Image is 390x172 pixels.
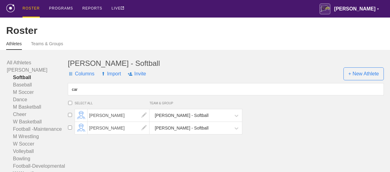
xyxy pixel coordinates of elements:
[7,148,68,155] a: Volleyball
[343,67,384,80] span: + New Athlete
[359,142,390,172] iframe: Chat Widget
[377,7,379,12] div: ▼
[7,118,68,126] a: W Basketball
[7,133,68,140] a: M Wrestling
[31,41,63,49] a: Teams & Groups
[7,66,68,74] a: [PERSON_NAME]
[7,103,68,111] a: M Basketball
[7,59,68,66] a: All Athletes
[7,126,68,133] a: Football -Maintenance
[319,3,330,14] img: Avila
[155,110,208,121] div: [PERSON_NAME] - Softball
[101,65,121,83] span: Import
[88,122,150,134] span: [PERSON_NAME]
[138,122,150,134] img: edit.png
[6,41,22,50] a: Athletes
[7,74,68,81] a: Softball
[7,96,68,103] a: Dance
[7,162,68,170] a: Football-Developmental
[128,65,146,83] span: Invite
[68,65,94,83] span: Columns
[7,81,68,89] a: Baseball
[75,102,150,105] span: SELECT ALL
[68,59,384,68] div: [PERSON_NAME] - Softball
[138,109,150,122] img: edit.png
[150,102,242,105] span: TEAM & GROUP
[7,89,68,96] a: M Soccer
[155,122,208,134] div: [PERSON_NAME] - Softball
[88,109,150,122] span: [PERSON_NAME]
[7,155,68,162] a: Bowling
[88,113,150,118] a: [PERSON_NAME]
[88,125,150,130] a: [PERSON_NAME]
[6,25,384,36] div: Roster
[68,83,384,95] input: Search by name...
[6,4,15,12] img: logo
[7,140,68,148] a: W Soccer
[7,111,68,118] a: Cheer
